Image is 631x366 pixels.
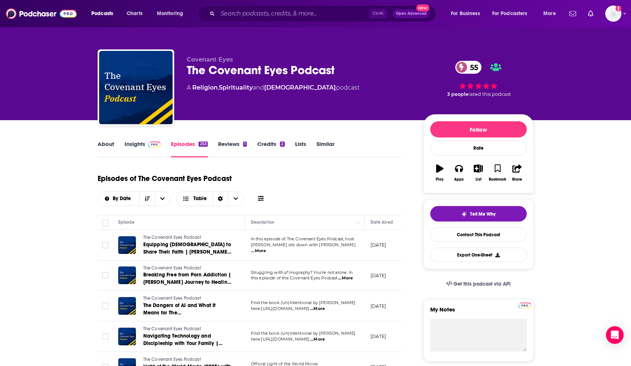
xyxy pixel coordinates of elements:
a: Credits2 [257,140,284,157]
span: For Podcasters [492,8,527,19]
span: The Dangers of AI and What It Means for The [DEMOGRAPHIC_DATA] and Your Family with [PERSON_NAME]... [143,302,225,338]
span: Charts [127,8,143,19]
span: Toggle select row [102,303,109,309]
span: 55 [463,61,482,74]
button: Bookmark [488,160,507,186]
span: this episode of the Covenant Eyes Podcast [251,275,338,280]
a: The Dangers of AI and What It Means for The [DEMOGRAPHIC_DATA] and Your Family with [PERSON_NAME]... [143,302,232,317]
input: Search podcasts, credits, & more... [218,8,369,20]
span: 3 people [447,91,468,97]
span: By Date [113,196,133,201]
span: The Covenant Eyes Podcast [143,296,201,301]
button: open menu [446,8,489,20]
a: Equipping [DEMOGRAPHIC_DATA] to Share Their Faith | [PERSON_NAME] on Spread Truth [143,241,232,256]
svg: Add a profile image [616,6,621,11]
span: Navigating Technology and Discipleship with Your Family | [PERSON_NAME] (Part 1) [143,333,222,354]
span: here:[URL][DOMAIN_NAME] [251,337,310,342]
div: 1 [243,142,247,147]
a: Lists [295,140,306,157]
span: [PERSON_NAME] sits down with [PERSON_NAME] [251,242,356,247]
a: Pro website [518,301,531,309]
a: Religion [192,84,218,91]
div: List [476,177,481,182]
a: [DEMOGRAPHIC_DATA] [264,84,336,91]
div: Sort Direction [213,192,228,206]
span: Breaking Free from Porn Addiction | [PERSON_NAME] Journey to Healing & Hope [143,272,231,293]
p: [DATE] [371,242,386,248]
span: The Covenant Eyes Podcast [143,326,201,331]
img: tell me why sparkle [461,211,467,217]
div: Apps [454,177,464,182]
span: ...More [310,337,325,342]
a: Similar [316,140,334,157]
div: Bookmark [489,177,506,182]
span: Open Advanced [396,12,427,15]
button: Follow [430,121,527,137]
button: open menu [155,192,170,206]
img: Podchaser - Follow, Share and Rate Podcasts [6,7,77,21]
div: 253 [199,142,207,147]
button: List [469,160,488,186]
span: The Covenant Eyes Podcast [143,235,201,240]
span: Toggle select row [102,333,109,340]
span: Equipping [DEMOGRAPHIC_DATA] to Share Their Faith | [PERSON_NAME] on Spread Truth [143,241,231,262]
p: [DATE] [371,272,386,279]
span: ...More [338,275,353,281]
span: Covenant Eyes [187,56,233,63]
a: Navigating Technology and Discipleship with Your Family | [PERSON_NAME] (Part 1) [143,332,232,347]
span: Toggle select row [102,272,109,279]
a: About [98,140,114,157]
span: New [416,4,430,11]
div: Play [436,177,444,182]
button: Choose View [176,191,244,206]
span: Monitoring [157,8,183,19]
button: open menu [152,8,193,20]
button: open menu [86,8,123,20]
img: User Profile [605,6,621,22]
a: Spirituality [219,84,253,91]
span: More [543,8,556,19]
span: Find the book (Un)Intentional by [PERSON_NAME] [251,331,356,336]
button: open menu [98,196,140,201]
a: Show notifications dropdown [567,7,579,20]
span: Ctrl K [369,9,387,18]
span: For Business [451,8,480,19]
span: ...More [310,306,325,312]
a: InsightsPodchaser Pro [125,140,161,157]
img: Podchaser Pro [518,303,531,309]
button: Show profile menu [605,6,621,22]
span: Tell Me Why [470,211,495,217]
a: The Covenant Eyes Podcast [143,234,232,241]
div: 55 3 peoplerated this podcast [423,56,534,102]
a: The Covenant Eyes Podcast [143,265,232,272]
span: , [218,84,219,91]
a: Charts [122,8,147,20]
a: Episodes253 [171,140,207,157]
span: The Covenant Eyes Podcast [143,265,201,271]
span: Table [193,196,207,201]
div: Open Intercom Messenger [606,326,624,344]
span: Get this podcast via API [453,281,511,287]
button: open menu [538,8,565,20]
a: Reviews1 [218,140,247,157]
a: Contact This Podcast [430,227,527,242]
p: [DATE] [371,333,386,339]
span: here:[URL][DOMAIN_NAME] [251,306,310,311]
span: rated this podcast [468,91,511,97]
div: A podcast [187,83,360,92]
a: The Covenant Eyes Podcast [99,51,173,125]
button: Play [430,160,449,186]
a: The Covenant Eyes Podcast [143,356,232,363]
span: Podcasts [91,8,113,19]
div: 2 [280,142,284,147]
a: Breaking Free from Porn Addiction | [PERSON_NAME] Journey to Healing & Hope [143,271,232,286]
a: The Covenant Eyes Podcast [143,295,232,302]
div: Description [251,218,274,227]
button: Open AdvancedNew [393,9,430,18]
button: open menu [487,8,538,20]
span: Struggling with p*rnography? You’re not alone. In [251,270,353,275]
button: Sort Direction [139,192,155,206]
div: Episode [118,218,135,227]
